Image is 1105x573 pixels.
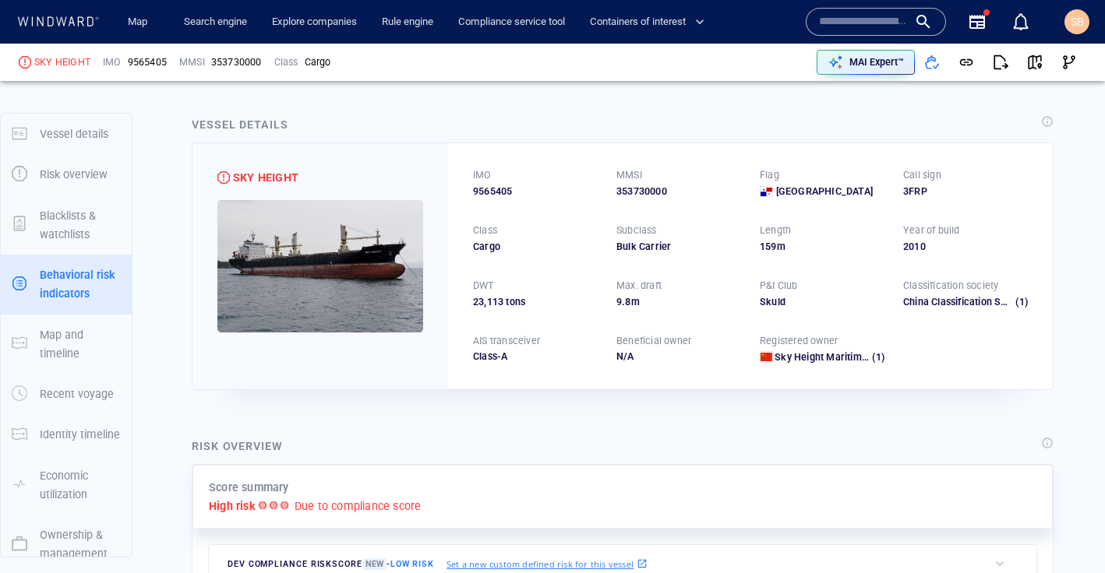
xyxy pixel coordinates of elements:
button: MAI Expert™ [817,50,915,75]
div: Skuld [760,295,884,309]
span: m [777,241,786,252]
p: High risk [209,497,256,515]
a: Economic utilization [1,476,132,491]
a: Rule engine [376,9,440,36]
div: Vessel details [192,115,288,134]
p: Set a new custom defined risk for this vessel [447,557,634,571]
button: Map [115,9,165,36]
a: Set a new custom defined risk for this vessel [447,555,648,572]
a: Recent voyage [1,386,132,401]
span: (1) [870,350,884,364]
button: Blacklists & watchlists [1,195,132,255]
p: Vessel details [40,125,108,143]
a: Map [122,9,159,36]
span: [GEOGRAPHIC_DATA] [776,185,873,199]
span: Containers of interest [590,13,704,31]
span: Low risk [390,559,434,569]
span: 9 [616,296,622,308]
p: Blacklists & watchlists [40,206,121,244]
span: 9565405 [128,55,167,69]
span: 159 [760,241,777,252]
button: Explore companies [266,9,363,36]
button: Identity timeline [1,414,132,455]
button: Visual Link Analysis [1052,45,1086,79]
div: Cargo [305,55,331,69]
p: IMO [473,168,492,182]
a: Identity timeline [1,427,132,441]
p: Score summary [209,478,289,497]
div: China Classification Society [903,295,1028,309]
p: Max. draft [616,279,662,293]
p: Length [760,223,791,237]
button: Behavioral risk indicators [1,255,132,315]
span: Sky Height Maritime Ltd. [775,351,888,363]
a: Search engine [178,9,253,36]
p: Economic utilization [40,466,121,504]
button: Risk overview [1,154,132,195]
a: Sky Height Maritime Ltd. (1) [775,350,884,364]
div: SKY HEIGHT [233,168,298,187]
a: Blacklists & watchlists [1,216,132,231]
div: 3FRP [903,185,1028,199]
p: Registered owner [760,334,838,348]
a: Ownership & management [1,536,132,551]
div: China Classification Society [903,295,1013,309]
p: Class [473,223,497,237]
div: High risk [19,56,31,69]
div: Cargo [473,240,598,254]
span: New [362,558,387,570]
button: Recent voyage [1,374,132,414]
span: m [631,296,640,308]
button: Map and timeline [1,315,132,374]
div: High risk [217,171,230,184]
button: Economic utilization [1,455,132,515]
button: Vessel details [1,114,132,154]
span: (1) [1013,295,1028,309]
iframe: Chat [1039,503,1093,561]
button: Add to vessel list [915,45,949,79]
span: N/A [616,350,634,362]
span: Dev Compliance risk score - [228,558,434,570]
p: MAI Expert™ [849,55,904,69]
a: Behavioral risk indicators [1,276,132,291]
button: Get link [949,45,983,79]
p: Class [274,55,298,69]
p: Subclass [616,223,657,237]
p: DWT [473,279,494,293]
p: Due to compliance score [295,497,422,515]
p: Call sign [903,168,941,182]
div: 353730000 [211,55,262,69]
p: Recent voyage [40,385,114,403]
p: AIS transceiver [473,334,540,348]
p: Flag [760,168,779,182]
p: IMO [103,55,122,69]
span: SB [1071,16,1084,28]
button: Containers of interest [584,9,718,36]
div: Risk overview [192,437,283,455]
div: Notification center [1011,12,1030,31]
span: . [622,296,625,308]
span: 9565405 [473,185,512,199]
button: SB [1061,6,1093,37]
p: Classification society [903,279,998,293]
div: 353730000 [616,185,741,199]
span: 8 [625,296,630,308]
p: Risk overview [40,165,108,184]
a: Risk overview [1,167,132,181]
p: Behavioral risk indicators [40,265,121,304]
img: 68189c3c41a22e60221ff4db_0 [217,200,423,332]
div: Bulk Carrier [616,240,741,254]
p: Identity timeline [40,425,120,444]
span: Class-A [473,350,507,362]
p: Map and timeline [40,325,121,364]
button: Export report [983,45,1018,79]
p: MMSI [179,55,205,69]
p: Beneficial owner [616,334,691,348]
p: Ownership & management [40,526,121,564]
button: View on map [1018,45,1052,79]
a: Compliance service tool [452,9,571,36]
div: SKY HEIGHT [34,55,90,69]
